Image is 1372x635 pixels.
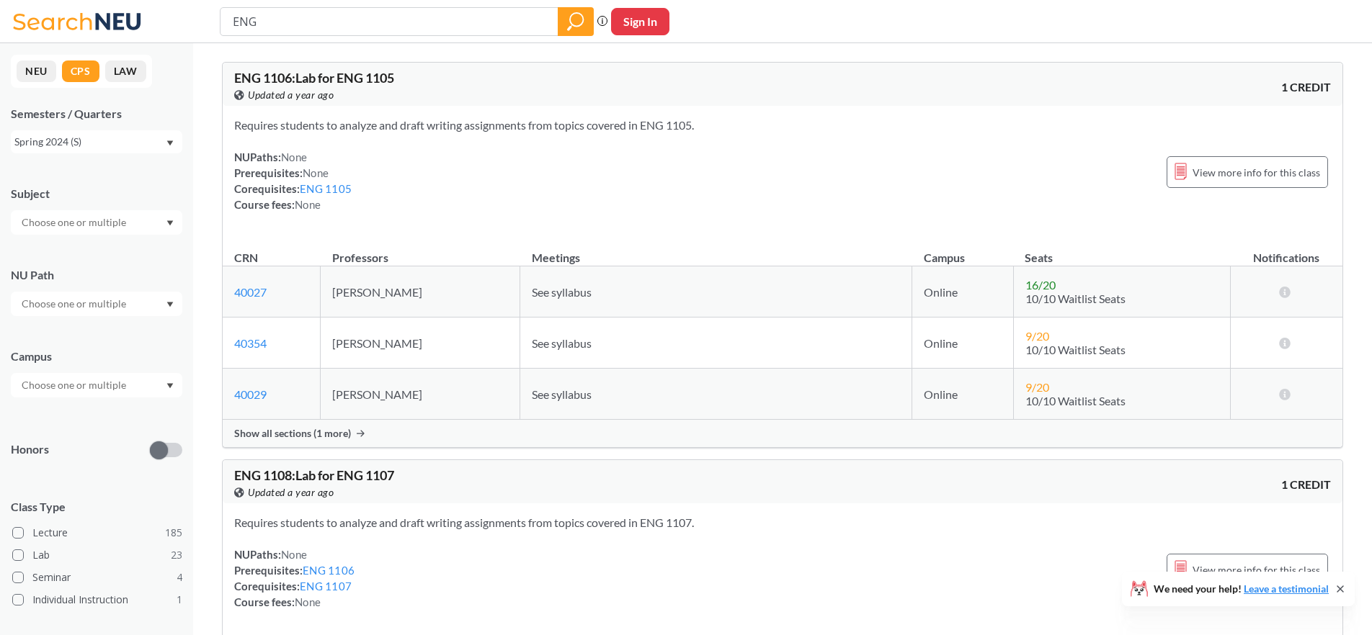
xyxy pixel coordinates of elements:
span: Class Type [11,499,182,515]
span: View more info for this class [1193,561,1320,579]
th: Meetings [520,235,912,266]
input: Class, professor, course number, "phrase" [231,9,548,34]
button: LAW [105,60,146,82]
span: Updated a year ago [248,485,334,500]
th: Seats [1013,235,1231,266]
span: Show all sections (1 more) [234,427,351,440]
span: 10/10 Waitlist Seats [1025,292,1126,305]
a: 40354 [234,336,267,350]
div: Campus [11,348,182,364]
a: 40027 [234,285,267,299]
div: NU Path [11,267,182,283]
div: Subject [11,186,182,202]
label: Seminar [12,568,182,587]
input: Choose one or multiple [14,214,135,231]
span: 1 [177,592,182,608]
div: Semesters / Quarters [11,106,182,122]
input: Choose one or multiple [14,295,135,312]
span: Requires students to analyze and draft writing assignments from topics covered in ENG 1105. [234,118,694,132]
span: None [281,150,307,163]
label: Lab [12,546,182,564]
a: Leave a testimonial [1244,582,1329,595]
div: magnifying glass [558,7,594,36]
div: Spring 2024 (S)Dropdown arrow [11,130,182,153]
div: Dropdown arrow [11,292,182,316]
button: NEU [17,60,56,82]
label: Lecture [12,523,182,542]
span: 185 [165,525,182,541]
th: Notifications [1231,235,1342,266]
td: [PERSON_NAME] [321,266,520,317]
span: See syllabus [532,387,592,401]
a: ENG 1105 [300,182,352,195]
span: ENG 1108 : Lab for ENG 1107 [234,467,394,483]
div: Dropdown arrow [11,373,182,397]
span: Updated a year ago [248,87,334,103]
button: CPS [62,60,99,82]
span: 10/10 Waitlist Seats [1025,343,1126,356]
span: 4 [177,569,182,585]
label: Individual Instruction [12,590,182,609]
svg: magnifying glass [567,12,584,32]
svg: Dropdown arrow [166,302,174,307]
span: None [295,595,321,608]
span: See syllabus [532,336,592,350]
span: None [303,166,329,179]
span: 1 CREDIT [1281,477,1331,492]
input: Choose one or multiple [14,377,135,394]
td: Online [912,369,1013,420]
td: Online [912,266,1013,317]
span: None [295,198,321,211]
span: 1 CREDIT [1281,79,1331,95]
div: Show all sections (1 more) [223,420,1342,447]
span: See syllabus [532,285,592,299]
svg: Dropdown arrow [166,220,174,226]
span: None [281,548,307,561]
span: 23 [171,547,182,563]
span: 16 / 20 [1025,278,1056,292]
td: Online [912,317,1013,369]
span: 10/10 Waitlist Seats [1025,394,1126,407]
a: ENG 1107 [300,580,352,593]
span: View more info for this class [1193,163,1320,181]
div: Spring 2024 (S) [14,134,165,150]
div: CRN [234,250,258,266]
a: 40029 [234,387,267,401]
p: Honors [11,441,49,458]
th: Campus [912,235,1013,266]
a: ENG 1106 [303,564,355,577]
div: NUPaths: Prerequisites: Corequisites: Course fees: [234,149,352,212]
td: [PERSON_NAME] [321,369,520,420]
span: 9 / 20 [1025,329,1049,343]
td: [PERSON_NAME] [321,317,520,369]
button: Sign In [611,8,669,35]
span: We need your help! [1154,584,1329,594]
span: ENG 1106 : Lab for ENG 1105 [234,70,394,86]
svg: Dropdown arrow [166,383,174,389]
span: 9 / 20 [1025,380,1049,394]
div: NUPaths: Prerequisites: Corequisites: Course fees: [234,546,355,610]
div: Dropdown arrow [11,210,182,235]
th: Professors [321,235,520,266]
svg: Dropdown arrow [166,140,174,146]
span: Requires students to analyze and draft writing assignments from topics covered in ENG 1107. [234,515,694,529]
